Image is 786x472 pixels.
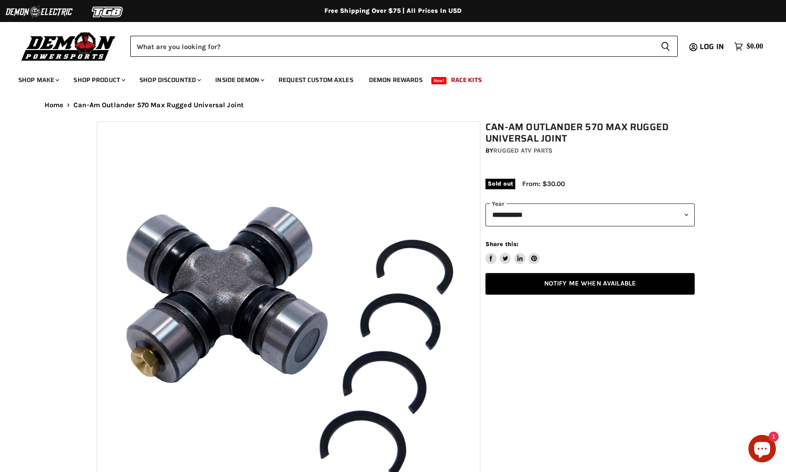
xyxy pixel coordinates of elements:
[208,71,270,89] a: Inside Demon
[485,203,695,226] select: year
[746,435,779,465] inbox-online-store-chat: Shopify online store chat
[73,3,142,21] img: TGB Logo 2
[272,71,360,89] a: Request Custom Axles
[5,3,73,21] img: Demon Electric Logo 2
[696,43,730,51] a: Log in
[730,40,768,53] a: $0.00
[653,36,678,57] button: Search
[485,146,695,156] div: by
[431,77,447,84] span: New!
[11,71,65,89] a: Shop Make
[485,121,695,144] h1: Can-Am Outlander 570 Max Rugged Universal Joint
[493,147,552,154] a: Rugged ATV Parts
[18,30,119,62] img: Demon Powersports
[747,42,763,51] span: $0.00
[700,41,724,52] span: Log in
[485,179,515,189] span: Sold out
[133,71,206,89] a: Shop Discounted
[11,67,761,89] ul: Main menu
[73,101,244,109] span: Can-Am Outlander 570 Max Rugged Universal Joint
[130,36,678,57] form: Product
[130,36,653,57] input: Search
[522,180,565,188] span: From: $30.00
[485,240,540,264] aside: Share this:
[26,101,760,109] nav: Breadcrumbs
[362,71,429,89] a: Demon Rewards
[67,71,131,89] a: Shop Product
[26,7,760,15] div: Free Shipping Over $75 | All Prices In USD
[444,71,489,89] a: Race Kits
[485,241,518,247] span: Share this:
[485,273,695,295] a: Notify Me When Available
[45,101,64,109] a: Home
